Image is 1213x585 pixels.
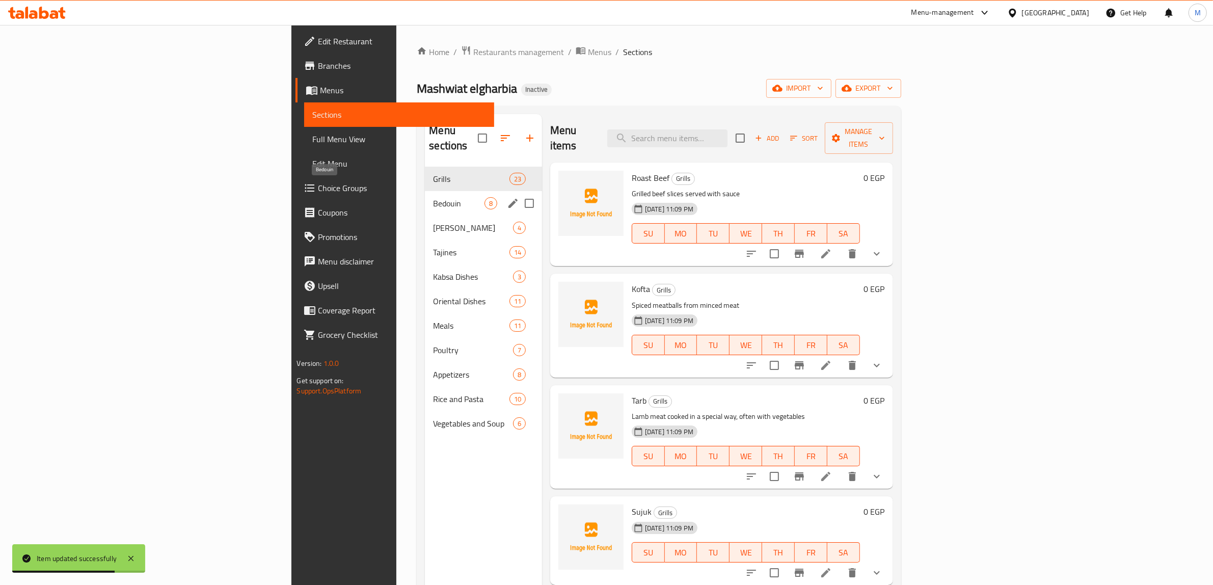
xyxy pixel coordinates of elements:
[513,271,526,283] div: items
[509,295,526,307] div: items
[484,197,497,209] div: items
[558,504,624,570] img: Sujuk
[697,335,730,355] button: TU
[558,282,624,347] img: Kofta
[433,222,513,234] div: Al Hawashi
[425,411,542,436] div: Vegetables and Soup6
[425,362,542,387] div: Appetizers8
[513,222,526,234] div: items
[730,542,762,563] button: WE
[318,231,486,243] span: Promotions
[632,170,669,185] span: Roast Beef
[739,464,764,489] button: sort-choices
[840,353,865,378] button: delete
[433,295,509,307] span: Oriental Dishes
[820,359,832,371] a: Edit menu item
[865,464,889,489] button: show more
[827,542,860,563] button: SA
[514,370,525,380] span: 8
[730,335,762,355] button: WE
[632,446,665,466] button: SU
[697,542,730,563] button: TU
[433,417,513,430] div: Vegetables and Soup
[632,188,860,200] p: Grilled beef slices served with sauce
[513,344,526,356] div: items
[568,46,572,58] li: /
[739,242,764,266] button: sort-choices
[623,46,652,58] span: Sections
[514,345,525,355] span: 7
[318,182,486,194] span: Choice Groups
[37,553,117,564] div: Item updated successfully
[304,102,494,127] a: Sections
[295,225,494,249] a: Promotions
[734,338,758,353] span: WE
[831,449,856,464] span: SA
[295,323,494,347] a: Grocery Checklist
[296,357,321,370] span: Version:
[751,130,784,146] button: Add
[865,353,889,378] button: show more
[865,242,889,266] button: show more
[320,84,486,96] span: Menus
[304,127,494,151] a: Full Menu View
[425,387,542,411] div: Rice and Pasta10
[324,357,339,370] span: 1.0.0
[795,542,827,563] button: FR
[820,248,832,260] a: Edit menu item
[730,223,762,244] button: WE
[641,427,697,437] span: [DATE] 11:09 PM
[433,197,484,209] span: Bedouin
[820,567,832,579] a: Edit menu item
[795,223,827,244] button: FR
[510,297,525,306] span: 11
[312,157,486,170] span: Edit Menu
[425,289,542,313] div: Oriental Dishes11
[739,561,764,585] button: sort-choices
[669,226,693,241] span: MO
[304,151,494,176] a: Edit Menu
[632,542,665,563] button: SU
[764,562,785,583] span: Select to update
[827,223,860,244] button: SA
[751,130,784,146] span: Add item
[766,338,791,353] span: TH
[425,338,542,362] div: Poultry7
[632,299,860,312] p: Spiced meatballs from minced meat
[762,446,795,466] button: TH
[827,446,860,466] button: SA
[671,173,695,185] div: Grills
[649,395,672,408] div: Grills
[588,46,611,58] span: Menus
[417,45,901,59] nav: breadcrumb
[514,419,525,429] span: 6
[831,338,856,353] span: SA
[295,298,494,323] a: Coverage Report
[433,173,509,185] span: Grills
[871,248,883,260] svg: Show Choices
[514,272,525,282] span: 3
[833,125,885,151] span: Manage items
[632,410,860,423] p: Lamb meat cooked in a special way, often with vegetables
[513,368,526,381] div: items
[632,504,652,519] span: Sujuk
[509,246,526,258] div: items
[425,240,542,264] div: Tajines14
[509,320,526,332] div: items
[784,130,825,146] span: Sort items
[641,523,697,533] span: [DATE] 11:09 PM
[433,344,513,356] span: Poultry
[697,223,730,244] button: TU
[766,226,791,241] span: TH
[762,542,795,563] button: TH
[864,393,885,408] h6: 0 EGP
[766,79,831,98] button: import
[318,60,486,72] span: Branches
[295,78,494,102] a: Menus
[509,393,526,405] div: items
[730,446,762,466] button: WE
[795,335,827,355] button: FR
[518,126,542,150] button: Add section
[425,313,542,338] div: Meals11
[636,338,661,353] span: SU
